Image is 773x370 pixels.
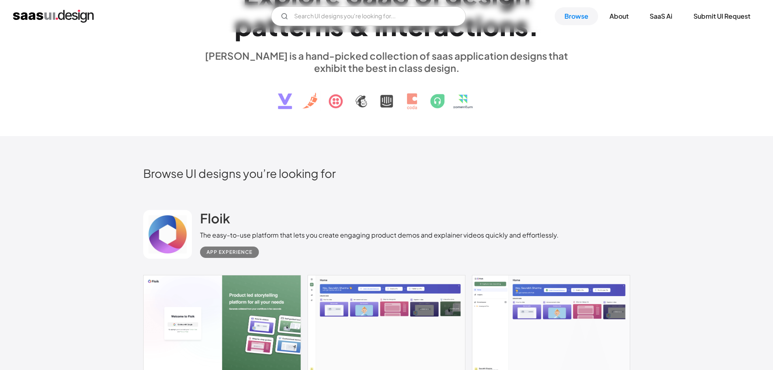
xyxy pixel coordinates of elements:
a: SaaS Ai [640,7,682,25]
div: n [381,10,397,41]
a: Browse [555,7,598,25]
div: t [397,10,408,41]
h2: Browse UI designs you’re looking for [143,166,630,180]
a: home [13,10,94,23]
a: Submit UI Request [684,7,760,25]
div: e [289,10,305,41]
div: a [434,10,449,41]
div: . [528,10,539,41]
div: s [330,10,344,41]
div: r [305,10,315,41]
form: Email Form [271,6,466,26]
div: The easy-to-use platform that lets you create engaging product demos and explainer videos quickly... [200,230,559,240]
div: p [235,10,252,41]
div: n [315,10,330,41]
a: About [600,7,638,25]
div: n [500,10,515,41]
div: r [424,10,434,41]
a: Floik [200,210,230,230]
div: i [375,10,381,41]
img: text, icon, saas logo [264,74,510,116]
div: e [408,10,424,41]
div: o [482,10,500,41]
div: c [449,10,465,41]
div: & [349,10,370,41]
div: t [465,10,476,41]
div: t [267,10,278,41]
div: t [278,10,289,41]
div: a [252,10,267,41]
div: s [515,10,528,41]
div: App Experience [207,247,252,257]
div: i [476,10,482,41]
input: Search UI designs you're looking for... [271,6,466,26]
div: [PERSON_NAME] is a hand-picked collection of saas application designs that exhibit the best in cl... [200,50,573,74]
h2: Floik [200,210,230,226]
